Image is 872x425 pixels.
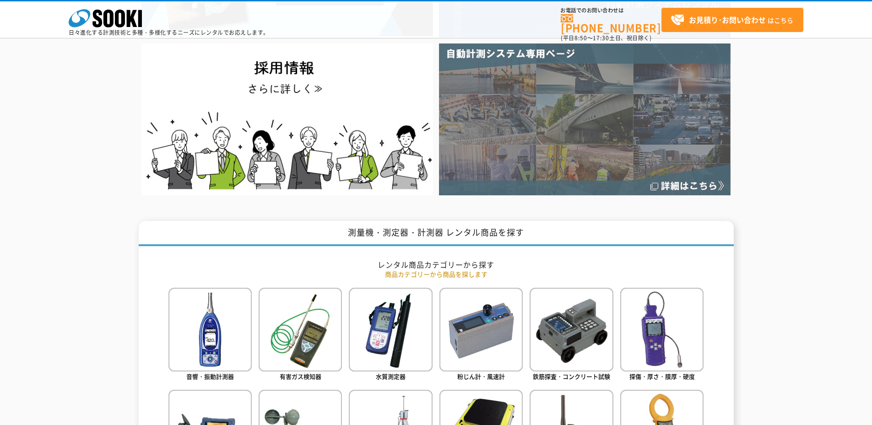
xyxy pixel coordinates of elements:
[439,288,523,382] a: 粉じん計・風速計
[530,288,613,382] a: 鉄筋探査・コンクリート試験
[168,260,704,269] h2: レンタル商品カテゴリーから探す
[349,288,432,371] img: 水質測定器
[349,288,432,382] a: 水質測定器
[561,14,661,33] a: [PHONE_NUMBER]
[168,269,704,279] p: 商品カテゴリーから商品を探します
[671,13,793,27] span: はこちら
[574,34,587,42] span: 8:50
[168,288,252,371] img: 音響・振動計測器
[139,221,734,246] h1: 測量機・測定器・計測器 レンタル商品を探す
[259,288,342,382] a: 有害ガス検知器
[457,372,505,381] span: 粉じん計・風速計
[661,8,803,32] a: お見積り･お問い合わせはこちら
[168,288,252,382] a: 音響・振動計測器
[69,30,269,35] p: 日々進化する計測技術と多種・多様化するニーズにレンタルでお応えします。
[439,43,731,195] img: 自動計測システム専用ページ
[561,8,661,13] span: お電話でのお問い合わせは
[629,372,695,381] span: 探傷・厚さ・膜厚・硬度
[620,288,704,371] img: 探傷・厚さ・膜厚・硬度
[689,14,766,25] strong: お見積り･お問い合わせ
[530,288,613,371] img: 鉄筋探査・コンクリート試験
[620,288,704,382] a: 探傷・厚さ・膜厚・硬度
[561,34,651,42] span: (平日 ～ 土日、祝日除く)
[376,372,406,381] span: 水質測定器
[280,372,321,381] span: 有害ガス検知器
[186,372,234,381] span: 音響・振動計測器
[141,43,433,195] img: SOOKI recruit
[439,288,523,371] img: 粉じん計・風速計
[533,372,610,381] span: 鉄筋探査・コンクリート試験
[593,34,609,42] span: 17:30
[259,288,342,371] img: 有害ガス検知器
